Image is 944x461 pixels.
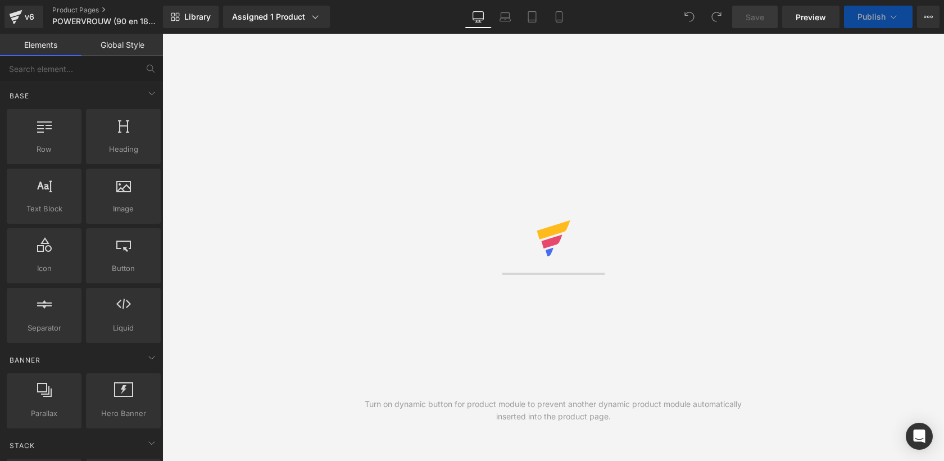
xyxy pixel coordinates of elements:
div: v6 [22,10,37,24]
button: More [917,6,940,28]
span: Image [89,203,157,215]
a: Product Pages [52,6,181,15]
span: Text Block [10,203,78,215]
span: POWERVROUW (90 en 180 capsules) [52,17,160,26]
a: Mobile [546,6,573,28]
div: Assigned 1 Product [232,11,321,22]
div: Open Intercom Messenger [906,423,933,450]
span: Row [10,143,78,155]
span: Icon [10,263,78,274]
span: Publish [857,12,886,21]
span: Library [184,12,211,22]
a: New Library [163,6,219,28]
a: Desktop [465,6,492,28]
button: Redo [705,6,728,28]
a: Preview [782,6,839,28]
span: Banner [8,355,42,365]
a: Global Style [81,34,163,56]
span: Liquid [89,322,157,334]
span: Stack [8,440,36,451]
span: Save [746,11,764,23]
button: Publish [844,6,913,28]
div: Turn on dynamic button for product module to prevent another dynamic product module automatically... [358,398,749,423]
button: Undo [678,6,701,28]
span: Separator [10,322,78,334]
span: Preview [796,11,826,23]
a: v6 [4,6,43,28]
span: Parallax [10,408,78,419]
a: Tablet [519,6,546,28]
span: Button [89,263,157,274]
span: Base [8,91,30,101]
a: Laptop [492,6,519,28]
span: Heading [89,143,157,155]
span: Hero Banner [89,408,157,419]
